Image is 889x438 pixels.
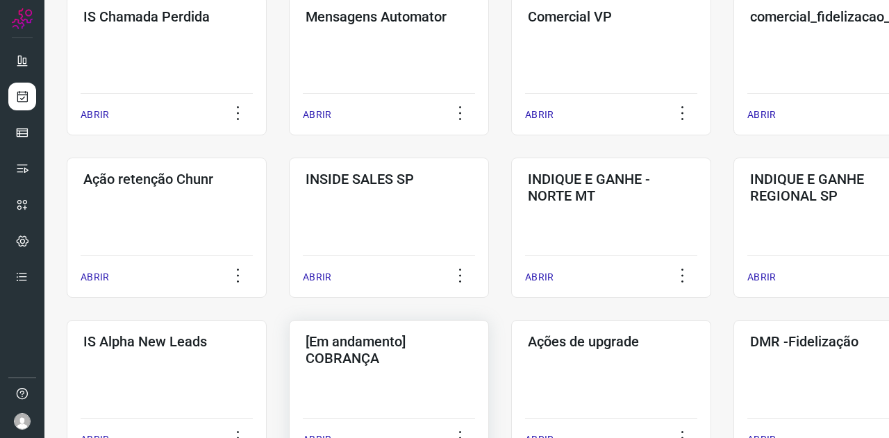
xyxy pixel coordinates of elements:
[747,108,776,122] p: ABRIR
[528,8,695,25] h3: Comercial VP
[303,108,331,122] p: ABRIR
[81,108,109,122] p: ABRIR
[306,171,472,187] h3: INSIDE SALES SP
[525,108,554,122] p: ABRIR
[525,270,554,285] p: ABRIR
[528,333,695,350] h3: Ações de upgrade
[83,333,250,350] h3: IS Alpha New Leads
[306,333,472,367] h3: [Em andamento] COBRANÇA
[303,270,331,285] p: ABRIR
[83,171,250,187] h3: Ação retenção Chunr
[306,8,472,25] h3: Mensagens Automator
[81,270,109,285] p: ABRIR
[83,8,250,25] h3: IS Chamada Perdida
[14,413,31,430] img: avatar-user-boy.jpg
[747,270,776,285] p: ABRIR
[12,8,33,29] img: Logo
[528,171,695,204] h3: INDIQUE E GANHE - NORTE MT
